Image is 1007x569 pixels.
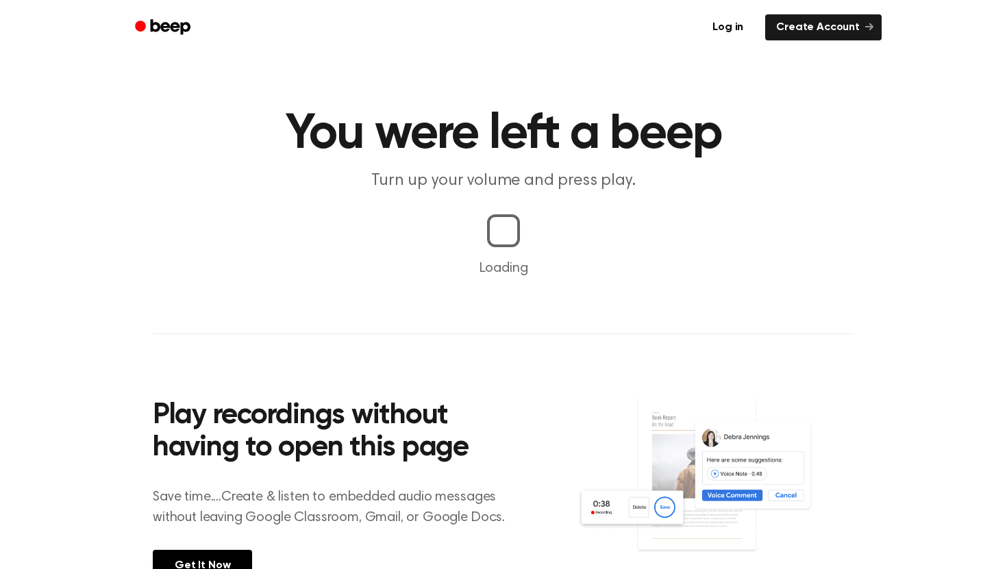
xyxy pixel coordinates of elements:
[765,14,882,40] a: Create Account
[153,110,854,159] h1: You were left a beep
[153,487,522,528] p: Save time....Create & listen to embedded audio messages without leaving Google Classroom, Gmail, ...
[125,14,203,41] a: Beep
[699,12,757,43] a: Log in
[240,170,767,192] p: Turn up your volume and press play.
[16,258,991,279] p: Loading
[153,400,522,465] h2: Play recordings without having to open this page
